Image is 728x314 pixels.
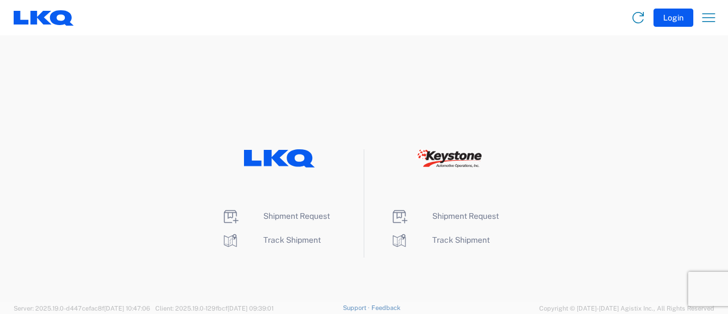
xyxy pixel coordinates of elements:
[221,211,330,221] a: Shipment Request
[227,305,274,312] span: [DATE] 09:39:01
[263,235,321,244] span: Track Shipment
[343,304,371,311] a: Support
[432,235,490,244] span: Track Shipment
[539,303,714,313] span: Copyright © [DATE]-[DATE] Agistix Inc., All Rights Reserved
[390,235,490,244] a: Track Shipment
[371,304,400,311] a: Feedback
[14,305,150,312] span: Server: 2025.19.0-d447cefac8f
[432,211,499,221] span: Shipment Request
[104,305,150,312] span: [DATE] 10:47:06
[263,211,330,221] span: Shipment Request
[155,305,274,312] span: Client: 2025.19.0-129fbcf
[390,211,499,221] a: Shipment Request
[653,9,693,27] button: Login
[221,235,321,244] a: Track Shipment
